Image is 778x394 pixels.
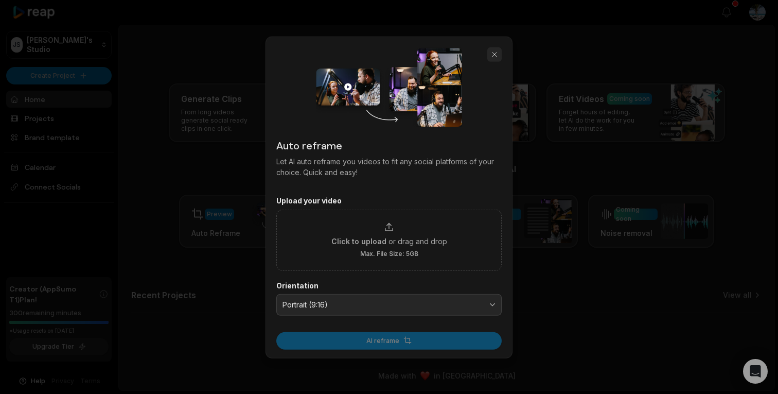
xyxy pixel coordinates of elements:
div: Keywords by Traffic [114,61,173,67]
label: Orientation [276,281,502,290]
img: auto_reframe_dialog.png [316,47,462,127]
span: or drag and drop [388,235,447,246]
h2: Auto reframe [276,137,502,152]
img: tab_keywords_by_traffic_grey.svg [102,60,111,68]
span: Max. File Size: 5GB [360,249,418,258]
img: website_grey.svg [16,27,25,35]
img: tab_domain_overview_orange.svg [28,60,36,68]
img: logo_orange.svg [16,16,25,25]
div: Domain: [DOMAIN_NAME] [27,27,113,35]
label: Upload your video [276,196,502,205]
div: Domain Overview [39,61,92,67]
p: Let AI auto reframe you videos to fit any social platforms of your choice. Quick and easy! [276,156,502,177]
span: Portrait (9:16) [282,300,481,309]
button: Portrait (9:16) [276,294,502,315]
div: v 4.0.25 [29,16,50,25]
span: Click to upload [331,235,386,246]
